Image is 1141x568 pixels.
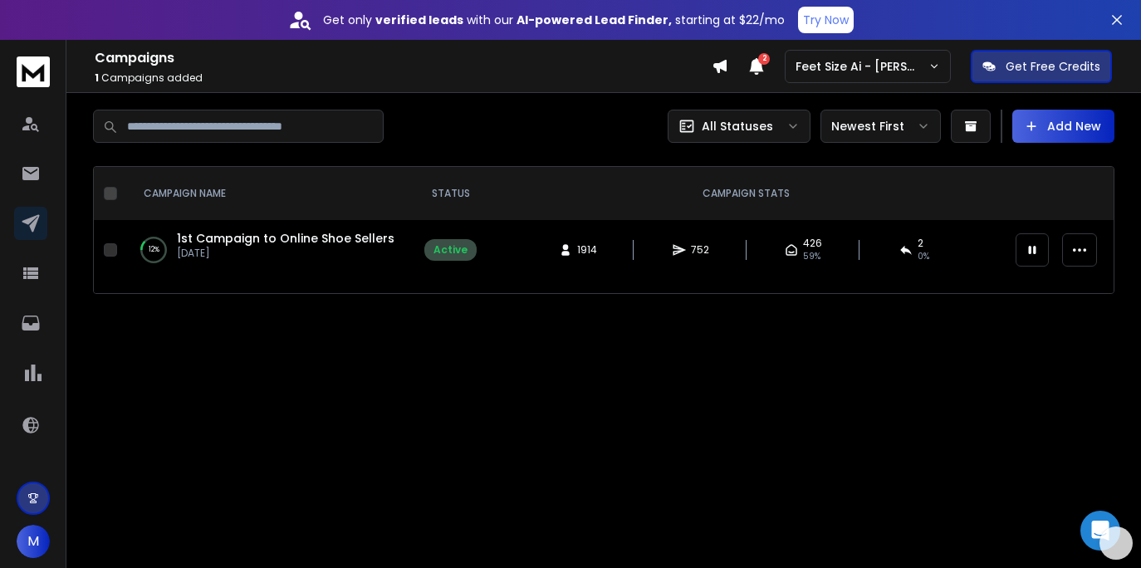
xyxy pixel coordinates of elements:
[95,48,712,68] h1: Campaigns
[487,167,1006,220] th: CAMPAIGN STATS
[758,53,770,65] span: 2
[1012,110,1114,143] button: Add New
[702,118,773,135] p: All Statuses
[124,167,414,220] th: CAMPAIGN NAME
[798,7,854,33] button: Try Now
[971,50,1112,83] button: Get Free Credits
[17,56,50,87] img: logo
[803,237,822,250] span: 426
[918,237,923,250] span: 2
[803,250,820,263] span: 59 %
[433,243,468,257] div: Active
[375,12,463,28] strong: verified leads
[1080,511,1120,551] div: Open Intercom Messenger
[17,525,50,558] button: M
[577,243,597,257] span: 1914
[820,110,941,143] button: Newest First
[414,167,487,220] th: STATUS
[95,71,99,85] span: 1
[517,12,672,28] strong: AI-powered Lead Finder,
[177,230,394,247] a: 1st Campaign to Online Shoe Sellers
[691,243,709,257] span: 752
[803,12,849,28] p: Try Now
[149,242,159,258] p: 12 %
[918,250,929,263] span: 0 %
[124,220,414,280] td: 12%1st Campaign to Online Shoe Sellers[DATE]
[796,58,928,75] p: Feet Size Ai - [PERSON_NAME]
[323,12,785,28] p: Get only with our starting at $22/mo
[1006,58,1100,75] p: Get Free Credits
[177,247,394,260] p: [DATE]
[95,71,712,85] p: Campaigns added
